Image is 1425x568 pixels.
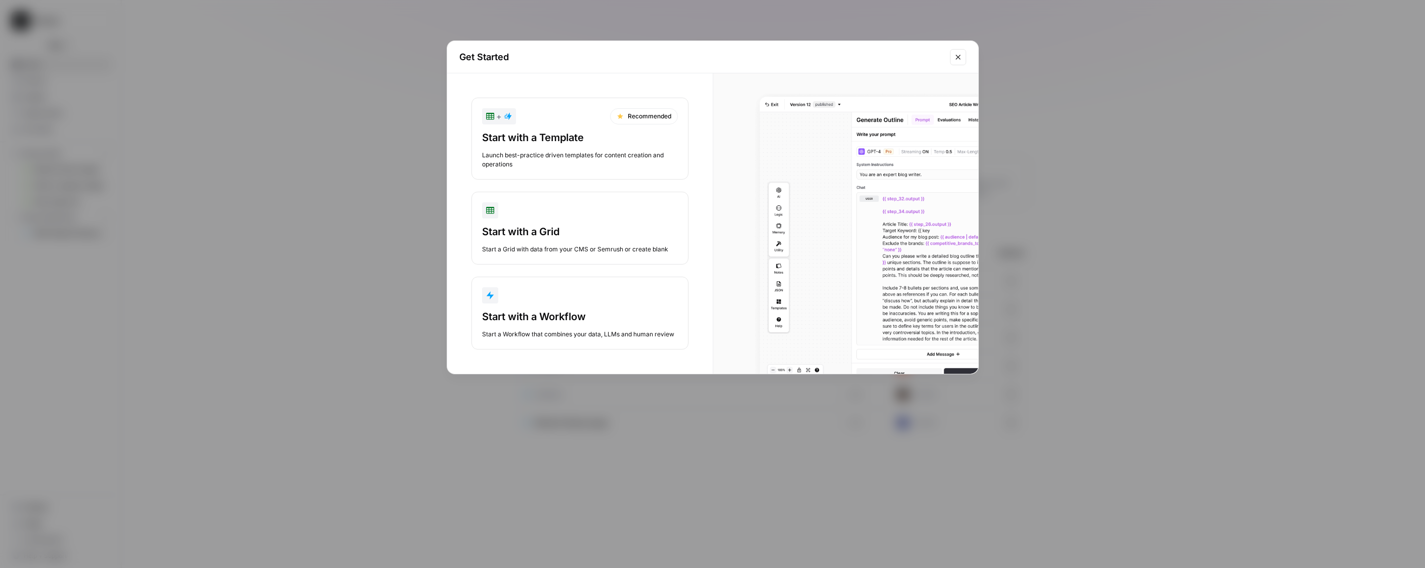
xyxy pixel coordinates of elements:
h2: Get Started [459,50,944,64]
button: Start with a WorkflowStart a Workflow that combines your data, LLMs and human review [471,277,688,349]
div: + [486,110,512,122]
button: +RecommendedStart with a TemplateLaunch best-practice driven templates for content creation and o... [471,98,688,180]
div: Start a Grid with data from your CMS or Semrush or create blank [482,245,678,254]
div: Recommended [610,108,678,124]
div: Start with a Workflow [482,310,678,324]
div: Start with a Template [482,130,678,145]
div: Start with a Grid [482,225,678,239]
button: Start with a GridStart a Grid with data from your CMS or Semrush or create blank [471,192,688,265]
div: Start a Workflow that combines your data, LLMs and human review [482,330,678,339]
div: Launch best-practice driven templates for content creation and operations [482,151,678,169]
button: Close modal [950,49,966,65]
